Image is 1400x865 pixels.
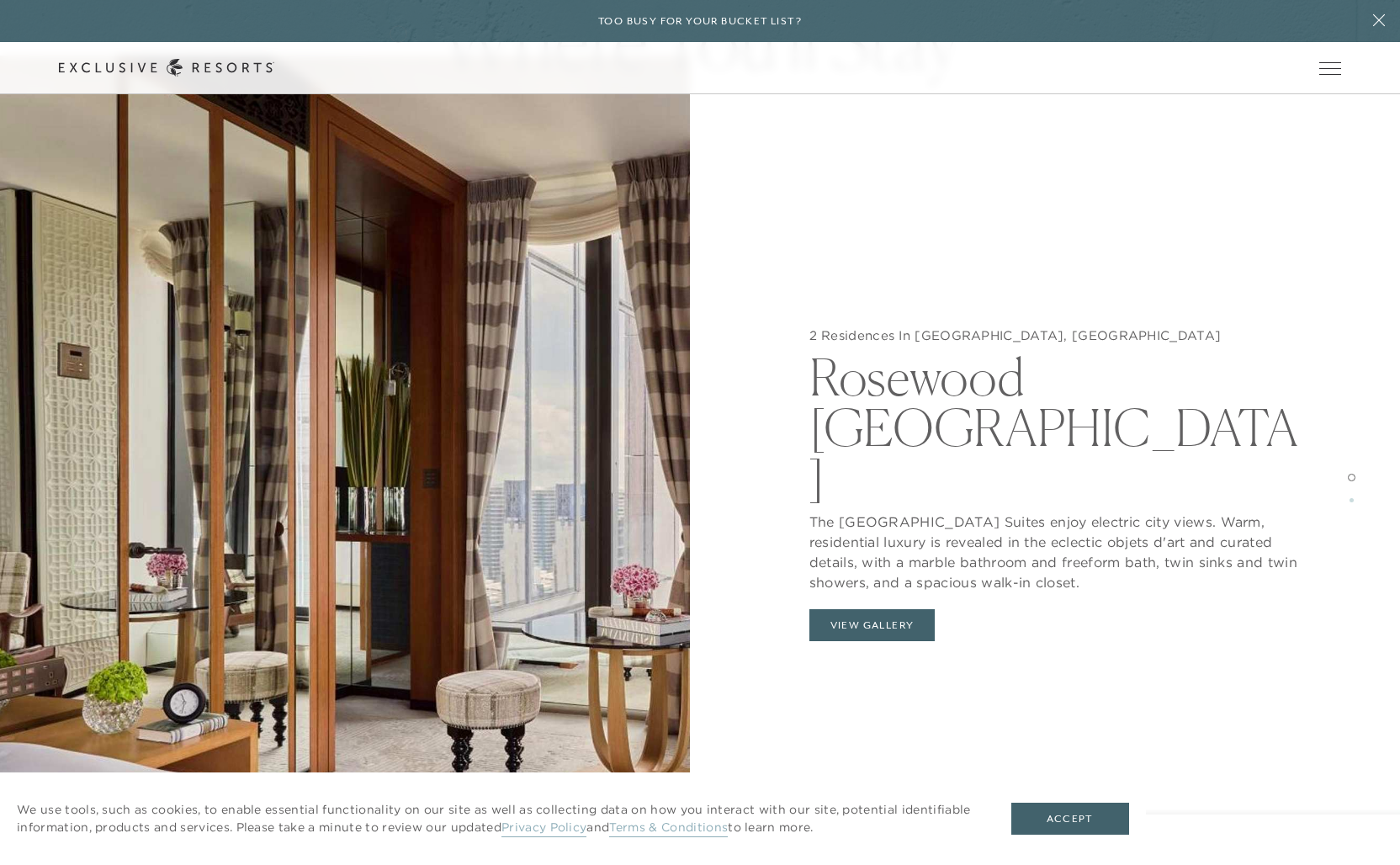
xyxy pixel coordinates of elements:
h5: 2 Residences In [GEOGRAPHIC_DATA], [GEOGRAPHIC_DATA] [809,327,1302,344]
button: Open navigation [1319,62,1341,74]
p: The [GEOGRAPHIC_DATA] Suites enjoy electric city views. Warm, residential luxury is revealed in t... [809,503,1302,592]
p: We use tools, such as cookies, to enable essential functionality on our site as well as collectin... [17,801,978,836]
h6: Too busy for your bucket list? [598,13,802,29]
button: Accept [1011,803,1129,835]
h2: Rosewood [GEOGRAPHIC_DATA] [809,343,1302,503]
a: Terms & Conditions [609,820,728,837]
a: Privacy Policy [501,820,586,837]
button: View Gallery [809,609,936,641]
